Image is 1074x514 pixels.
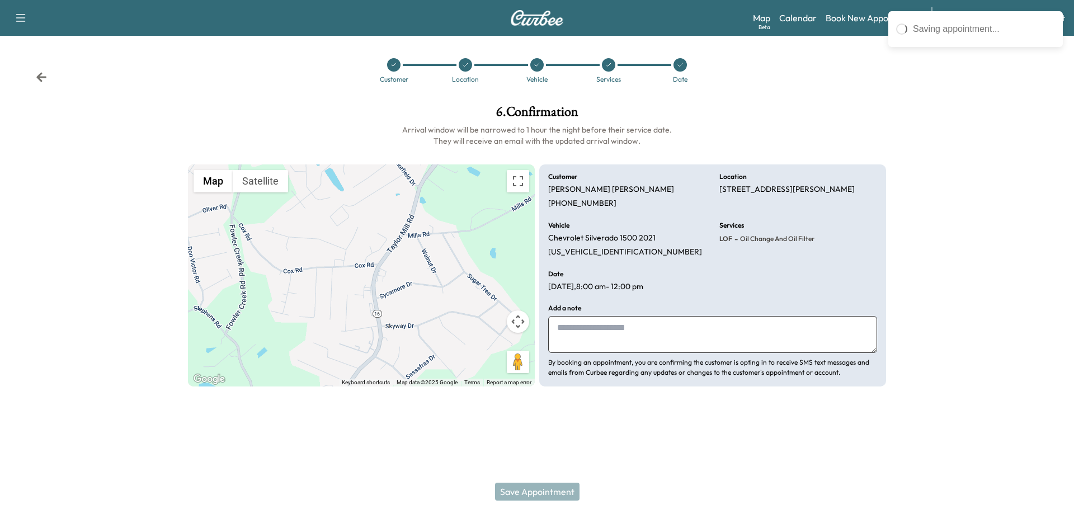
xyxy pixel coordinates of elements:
[548,173,577,180] h6: Customer
[548,357,877,378] p: By booking an appointment, you are confirming the customer is opting in to receive SMS text messa...
[487,379,531,385] a: Report a map error
[596,76,621,83] div: Services
[36,72,47,83] div: Back
[548,271,563,277] h6: Date
[673,76,687,83] div: Date
[548,222,569,229] h6: Vehicle
[719,222,744,229] h6: Services
[507,310,529,333] button: Map camera controls
[526,76,548,83] div: Vehicle
[753,11,770,25] a: MapBeta
[738,234,814,243] span: Oil Change and Oil Filter
[507,170,529,192] button: Toggle fullscreen view
[548,199,616,209] p: [PHONE_NUMBER]
[452,76,479,83] div: Location
[719,173,747,180] h6: Location
[913,22,1055,36] div: Saving appointment...
[342,379,390,386] button: Keyboard shortcuts
[397,379,458,385] span: Map data ©2025 Google
[779,11,817,25] a: Calendar
[548,185,674,195] p: [PERSON_NAME] [PERSON_NAME]
[548,305,581,312] h6: Add a note
[759,23,770,31] div: Beta
[719,234,732,243] span: LOF
[194,170,233,192] button: Show street map
[188,105,886,124] h1: 6 . Confirmation
[380,76,408,83] div: Customer
[548,247,702,257] p: [US_VEHICLE_IDENTIFICATION_NUMBER]
[233,170,288,192] button: Show satellite imagery
[510,10,564,26] img: Curbee Logo
[191,372,228,386] img: Google
[188,124,886,147] h6: Arrival window will be narrowed to 1 hour the night before their service date. They will receive ...
[548,233,656,243] p: Chevrolet Silverado 1500 2021
[548,282,643,292] p: [DATE] , 8:00 am - 12:00 pm
[719,185,855,195] p: [STREET_ADDRESS][PERSON_NAME]
[507,351,529,373] button: Drag Pegman onto the map to open Street View
[826,11,920,25] a: Book New Appointment
[732,233,738,244] span: -
[464,379,480,385] a: Terms (opens in new tab)
[191,372,228,386] a: Open this area in Google Maps (opens a new window)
